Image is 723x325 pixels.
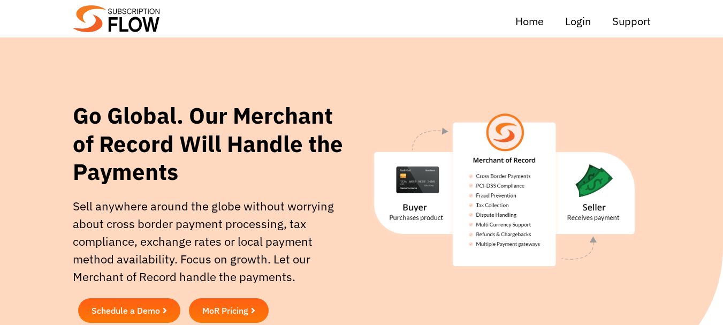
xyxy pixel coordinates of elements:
[358,102,650,279] img: mor-imagee (1)
[92,306,160,315] span: Schedule a Demo
[73,5,159,32] img: new-logo
[612,13,651,29] a: Support
[73,197,337,285] p: Sell anywhere around the globe without worrying about cross border payment processing, tax compli...
[202,306,248,315] span: MoR Pricing
[73,102,348,186] h1: Go Global. Our Merchant of Record Will Handle the Payments
[189,298,269,323] a: MoR Pricing
[515,13,544,29] a: Home
[78,298,180,323] a: Schedule a Demo
[565,13,591,29] a: Login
